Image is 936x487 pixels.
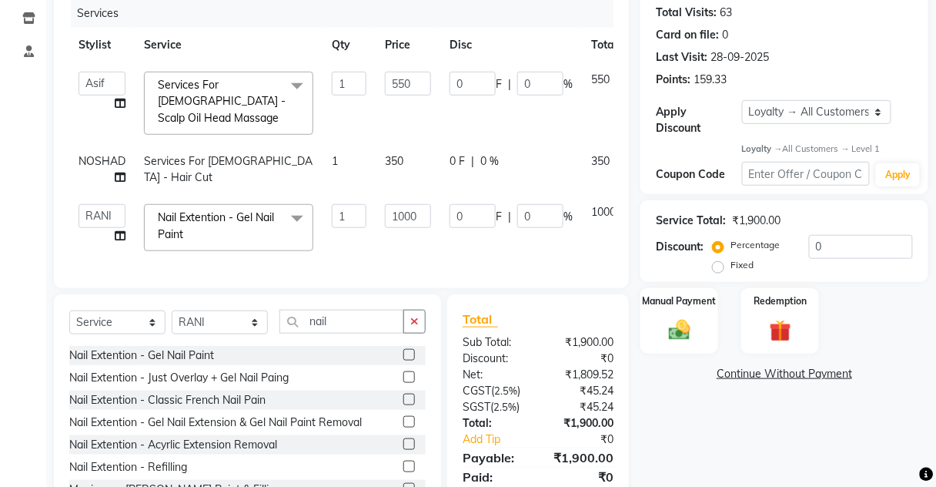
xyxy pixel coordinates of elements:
div: Points: [656,72,690,88]
span: 1 [332,154,338,168]
div: Net: [451,367,538,383]
span: NOSHAD [79,154,125,168]
a: x [183,227,190,241]
div: Nail Extention - Gel Nail Extension & Gel Nail Paint Removal [69,415,362,431]
th: Total [582,28,627,62]
div: Coupon Code [656,166,741,183]
div: 0 [722,27,728,43]
span: F [496,76,502,92]
div: ₹1,809.52 [538,367,625,383]
div: Total Visits: [656,5,717,21]
div: 28-09-2025 [710,49,769,65]
div: Paid: [451,468,538,486]
div: Apply Discount [656,104,741,136]
div: Nail Extention - Classic French Nail Pain [69,392,266,408]
span: CGST [463,384,491,398]
div: ₹0 [553,432,625,448]
span: | [508,76,511,92]
div: Discount: [451,351,538,367]
th: Stylist [69,28,135,62]
div: ( ) [451,399,538,415]
div: Total: [451,415,538,432]
div: All Customers → Level 1 [742,143,913,156]
div: Sub Total: [451,334,538,351]
div: Card on file: [656,27,719,43]
span: SGST [463,400,490,414]
span: 2.5% [493,401,516,413]
div: Nail Extention - Acyrlic Extension Removal [69,437,277,453]
span: 0 F [450,153,465,170]
label: Redemption [754,294,807,308]
span: Services For [DEMOGRAPHIC_DATA] - Scalp Oil Head Massage [158,78,286,125]
th: Service [135,28,323,62]
div: 63 [720,5,732,21]
div: Nail Extention - Just Overlay + Gel Nail Paing [69,370,289,386]
div: Payable: [451,448,538,467]
span: F [496,209,502,225]
strong: Loyalty → [742,143,783,154]
label: Manual Payment [643,294,717,308]
div: ₹0 [538,351,625,367]
img: _gift.svg [763,317,798,344]
img: _cash.svg [662,317,697,342]
div: ( ) [451,383,538,399]
span: | [508,209,511,225]
input: Enter Offer / Coupon Code [742,162,871,186]
div: ₹0 [538,468,625,486]
a: Continue Without Payment [643,366,925,382]
span: 2.5% [494,385,517,397]
label: Percentage [730,238,780,252]
a: Add Tip [451,432,553,448]
span: % [563,76,573,92]
th: Price [376,28,440,62]
span: | [471,153,474,170]
span: 350 [591,154,610,168]
span: Nail Extention - Gel Nail Paint [158,210,274,240]
a: x [279,111,286,125]
div: ₹1,900.00 [538,334,625,351]
label: Fixed [730,258,754,272]
span: 550 [591,72,610,86]
span: 1000 [591,205,616,219]
div: ₹1,900.00 [538,448,625,467]
div: Nail Extention - Refilling [69,459,187,475]
div: ₹45.24 [538,399,625,415]
button: Apply [876,163,920,186]
div: Discount: [656,239,704,255]
th: Disc [440,28,582,62]
span: Total [463,311,498,327]
span: % [563,209,573,225]
div: ₹45.24 [538,383,625,399]
div: Nail Extention - Gel Nail Paint [69,348,214,364]
div: Last Visit: [656,49,707,65]
div: 159.33 [694,72,727,88]
span: 0 % [480,153,499,170]
div: ₹1,900.00 [732,213,781,229]
input: Search or Scan [279,310,404,334]
span: 350 [385,154,403,168]
th: Qty [323,28,376,62]
div: Service Total: [656,213,726,229]
div: ₹1,900.00 [538,415,625,432]
span: Services For [DEMOGRAPHIC_DATA] - Hair Cut [144,154,313,184]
